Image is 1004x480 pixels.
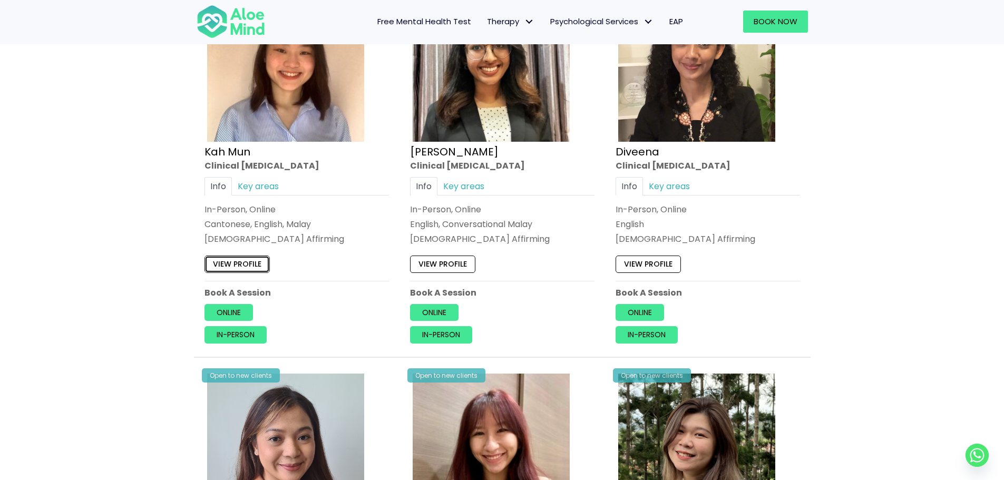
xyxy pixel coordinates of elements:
span: Therapy [487,16,534,27]
a: Whatsapp [966,444,989,467]
nav: Menu [279,11,691,33]
div: Open to new clients [613,368,691,383]
p: English [616,218,800,230]
a: Kah Mun [204,144,250,159]
a: View profile [410,256,475,273]
div: [DEMOGRAPHIC_DATA] Affirming [616,233,800,246]
div: [DEMOGRAPHIC_DATA] Affirming [204,233,389,246]
span: Free Mental Health Test [377,16,471,27]
a: TherapyTherapy: submenu [479,11,542,33]
img: Aloe mind Logo [197,4,265,39]
div: Clinical [MEDICAL_DATA] [204,160,389,172]
a: Online [204,304,253,321]
a: Diveena [616,144,659,159]
a: [PERSON_NAME] [410,144,499,159]
a: Book Now [743,11,808,33]
a: Psychological ServicesPsychological Services: submenu [542,11,661,33]
span: Therapy: submenu [522,14,537,30]
a: Key areas [437,177,490,195]
div: [DEMOGRAPHIC_DATA] Affirming [410,233,594,246]
a: Info [204,177,232,195]
a: View profile [204,256,270,273]
p: Cantonese, English, Malay [204,218,389,230]
p: Book A Session [410,287,594,299]
div: Clinical [MEDICAL_DATA] [410,160,594,172]
a: In-person [616,327,678,344]
div: In-Person, Online [410,203,594,215]
span: Psychological Services: submenu [641,14,656,30]
a: Online [410,304,459,321]
p: Book A Session [616,287,800,299]
span: Book Now [754,16,797,27]
p: Book A Session [204,287,389,299]
p: English, Conversational Malay [410,218,594,230]
span: Psychological Services [550,16,654,27]
div: Open to new clients [202,368,280,383]
a: Info [410,177,437,195]
a: In-person [204,327,267,344]
div: In-Person, Online [616,203,800,215]
span: EAP [669,16,683,27]
a: Key areas [643,177,696,195]
a: In-person [410,327,472,344]
div: Open to new clients [407,368,485,383]
div: Clinical [MEDICAL_DATA] [616,160,800,172]
a: View profile [616,256,681,273]
a: Info [616,177,643,195]
a: Free Mental Health Test [369,11,479,33]
a: Key areas [232,177,285,195]
div: In-Person, Online [204,203,389,215]
a: EAP [661,11,691,33]
a: Online [616,304,664,321]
